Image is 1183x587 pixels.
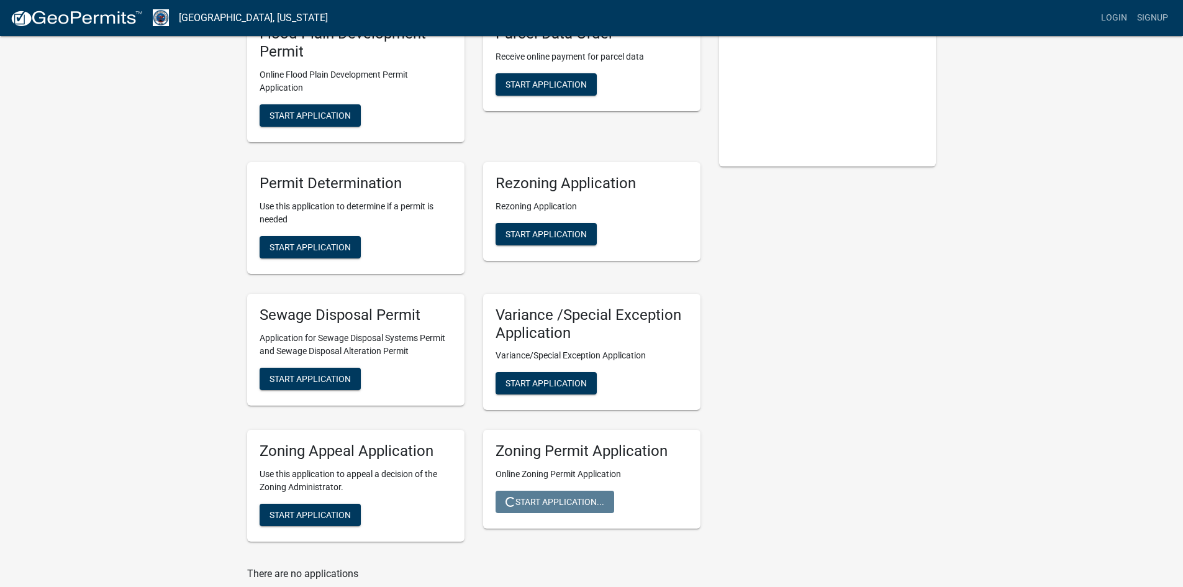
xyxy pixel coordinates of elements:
[1132,6,1173,30] a: Signup
[260,25,452,61] h5: Flood Plain Development Permit
[496,442,688,460] h5: Zoning Permit Application
[260,504,361,526] button: Start Application
[260,68,452,94] p: Online Flood Plain Development Permit Application
[260,368,361,390] button: Start Application
[270,373,351,383] span: Start Application
[496,349,688,362] p: Variance/Special Exception Application
[1096,6,1132,30] a: Login
[505,80,587,89] span: Start Application
[505,378,587,388] span: Start Application
[260,468,452,494] p: Use this application to appeal a decision of the Zoning Administrator.
[247,567,700,581] p: There are no applications
[496,175,688,193] h5: Rezoning Application
[260,200,452,226] p: Use this application to determine if a permit is needed
[270,242,351,252] span: Start Application
[260,306,452,324] h5: Sewage Disposal Permit
[496,200,688,213] p: Rezoning Application
[260,175,452,193] h5: Permit Determination
[270,510,351,520] span: Start Application
[260,236,361,258] button: Start Application
[179,7,328,29] a: [GEOGRAPHIC_DATA], [US_STATE]
[260,332,452,358] p: Application for Sewage Disposal Systems Permit and Sewage Disposal Alteration Permit
[496,73,597,96] button: Start Application
[260,442,452,460] h5: Zoning Appeal Application
[496,491,614,513] button: Start Application...
[496,306,688,342] h5: Variance /Special Exception Application
[496,223,597,245] button: Start Application
[153,9,169,26] img: Henry County, Iowa
[260,104,361,127] button: Start Application
[505,497,604,507] span: Start Application...
[505,229,587,239] span: Start Application
[496,468,688,481] p: Online Zoning Permit Application
[270,110,351,120] span: Start Application
[496,372,597,394] button: Start Application
[496,50,688,63] p: Receive online payment for parcel data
